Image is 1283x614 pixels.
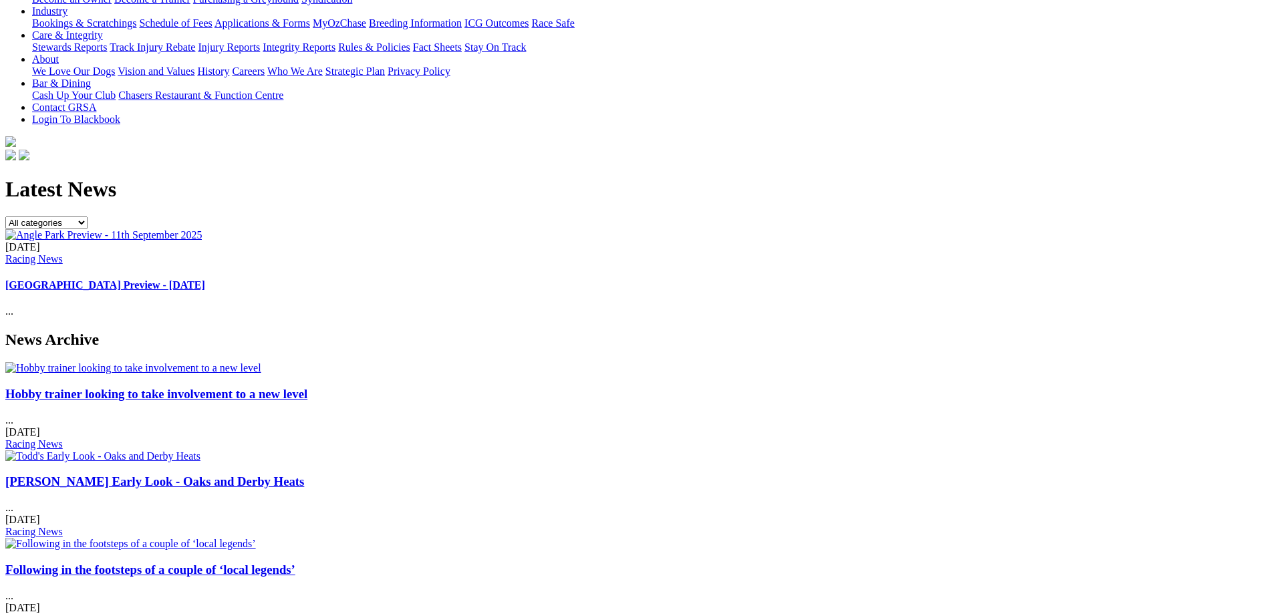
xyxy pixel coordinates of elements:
[5,279,205,291] a: [GEOGRAPHIC_DATA] Preview - [DATE]
[5,331,1278,349] h2: News Archive
[5,387,307,401] a: Hobby trainer looking to take involvement to a new level
[32,78,91,89] a: Bar & Dining
[5,241,40,253] span: [DATE]
[267,65,323,77] a: Who We Are
[5,229,202,241] img: Angle Park Preview - 11th September 2025
[5,150,16,160] img: facebook.svg
[5,177,1278,202] h1: Latest News
[5,474,1278,538] div: ...
[263,41,335,53] a: Integrity Reports
[118,90,283,101] a: Chasers Restaurant & Function Centre
[32,5,67,17] a: Industry
[5,387,1278,450] div: ...
[32,29,103,41] a: Care & Integrity
[413,41,462,53] a: Fact Sheets
[5,526,63,537] a: Racing News
[32,41,1278,53] div: Care & Integrity
[5,253,63,265] a: Racing News
[464,41,526,53] a: Stay On Track
[5,136,16,147] img: logo-grsa-white.png
[5,602,40,613] span: [DATE]
[32,17,1278,29] div: Industry
[531,17,574,29] a: Race Safe
[32,65,1278,78] div: About
[32,53,59,65] a: About
[110,41,195,53] a: Track Injury Rebate
[5,426,40,438] span: [DATE]
[32,102,96,113] a: Contact GRSA
[338,41,410,53] a: Rules & Policies
[32,41,107,53] a: Stewards Reports
[197,65,229,77] a: History
[388,65,450,77] a: Privacy Policy
[5,474,304,488] a: [PERSON_NAME] Early Look - Oaks and Derby Heats
[5,362,261,374] img: Hobby trainer looking to take involvement to a new level
[118,65,194,77] a: Vision and Values
[32,90,1278,102] div: Bar & Dining
[369,17,462,29] a: Breeding Information
[139,17,212,29] a: Schedule of Fees
[32,90,116,101] a: Cash Up Your Club
[5,241,1278,318] div: ...
[215,17,310,29] a: Applications & Forms
[5,450,200,462] img: Todd's Early Look - Oaks and Derby Heats
[32,17,136,29] a: Bookings & Scratchings
[5,514,40,525] span: [DATE]
[5,438,63,450] a: Racing News
[464,17,529,29] a: ICG Outcomes
[5,563,295,577] a: Following in the footsteps of a couple of ‘local legends’
[5,538,256,550] img: Following in the footsteps of a couple of ‘local legends’
[32,65,115,77] a: We Love Our Dogs
[313,17,366,29] a: MyOzChase
[232,65,265,77] a: Careers
[325,65,385,77] a: Strategic Plan
[19,150,29,160] img: twitter.svg
[32,114,120,125] a: Login To Blackbook
[198,41,260,53] a: Injury Reports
